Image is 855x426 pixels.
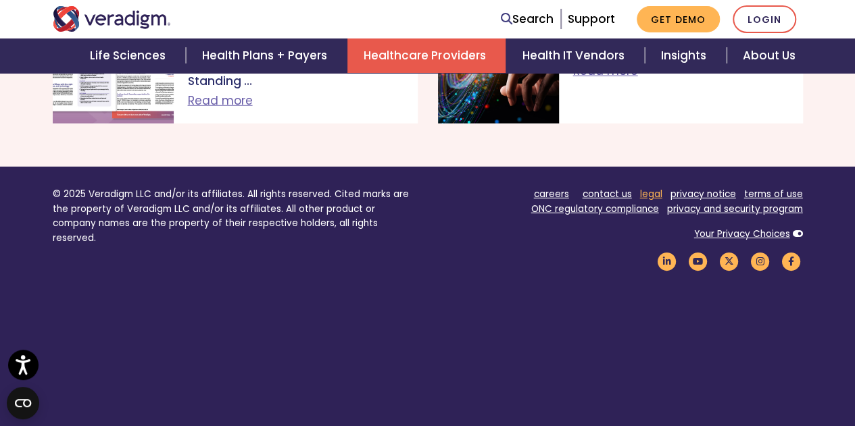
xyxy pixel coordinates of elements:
[637,6,720,32] a: Get Demo
[506,38,644,73] a: Health IT Vendors
[667,203,803,215] a: privacy and security program
[534,188,569,201] a: careers
[744,188,803,201] a: terms of use
[694,228,790,240] a: Your Privacy Choices
[640,188,662,201] a: legal
[718,255,741,267] a: Veradigm Twitter Link
[347,38,506,73] a: Healthcare Providers
[583,188,632,201] a: contact us
[186,38,347,73] a: Health Plans + Payers
[733,5,796,33] a: Login
[501,10,554,28] a: Search
[74,38,186,73] a: Life Sciences
[687,255,710,267] a: Veradigm YouTube Link
[531,203,659,215] a: ONC regulatory compliance
[749,255,772,267] a: Veradigm Instagram Link
[727,38,812,73] a: About Us
[780,255,803,267] a: Veradigm Facebook Link
[53,6,171,32] img: Veradigm logo
[656,255,679,267] a: Veradigm LinkedIn Link
[670,188,736,201] a: privacy notice
[187,92,252,109] a: Read more
[187,30,404,88] p: Veradigm Diagnostic Ordering & Results Network (DORN) Exceeds Expectations & Resolves Long-Standi...
[568,11,615,27] a: Support
[645,38,727,73] a: Insights
[7,387,39,419] button: Open CMP widget
[53,187,418,246] p: © 2025 Veradigm LLC and/or its affiliates. All rights reserved. Cited marks are the property of V...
